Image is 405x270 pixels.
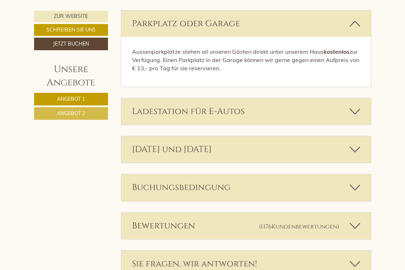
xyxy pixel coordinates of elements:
div: Bewertungen [121,213,371,239]
div: Ladestation für E-Autos [121,98,371,125]
small: (1176 ) [259,223,339,231]
div: [DATE] und [DATE] [121,136,371,163]
div: Buchungsbedingung [121,174,371,201]
a: Jetzt buchen [34,38,108,50]
strong: kostenlos [324,48,349,55]
span: Angebot 2 [57,110,85,117]
a: Zur Website [34,11,108,22]
div: Unsere Angebote [34,63,108,89]
a: Schreiben Sie uns [34,24,108,36]
span: Kundenbewertungen [272,223,337,231]
p: Aussenparkplätze stehen all unseren Gästen direkt unter unserem Haus zur Verfügung. Einen Parkpla... [132,48,360,72]
span: Angebot 1 [57,96,85,102]
div: Parkplatz oder Garage [121,10,371,37]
